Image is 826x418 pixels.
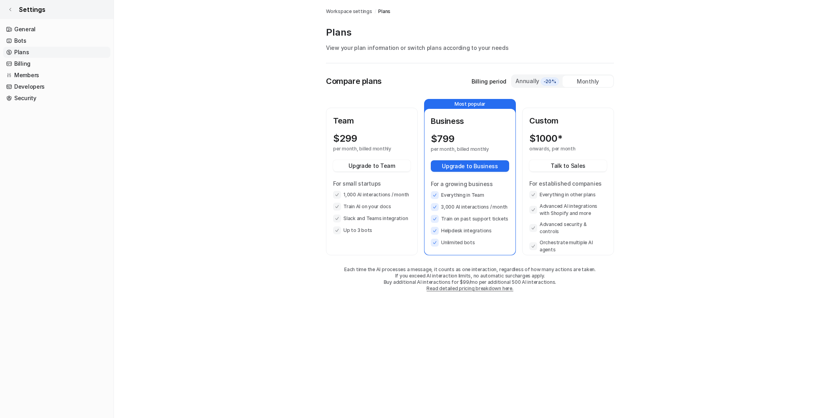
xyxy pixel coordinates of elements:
[529,115,607,127] p: Custom
[326,44,614,52] p: View your plan information or switch plans according to your needs
[529,146,593,152] p: onwards, per month
[326,75,382,87] p: Compare plans
[326,273,614,279] p: If you exceed AI interaction limits, no automatic surcharges apply.
[333,146,396,152] p: per month, billed monthly
[3,93,110,104] a: Security
[529,239,607,253] li: Orchestrate multiple AI agents
[431,180,509,188] p: For a growing business
[3,81,110,92] a: Developers
[333,115,411,127] p: Team
[529,191,607,199] li: Everything in other plans
[3,35,110,46] a: Bots
[529,203,607,217] li: Advanced AI integrations with Shopify and more
[375,8,376,15] span: /
[431,133,455,144] p: $ 799
[424,99,515,109] p: Most popular
[529,160,607,171] button: Talk to Sales
[326,279,614,285] p: Buy additional AI interactions for $99/mo per additional 500 AI interactions.
[515,77,559,85] div: Annually
[431,227,509,235] li: Helpdesk integrations
[431,160,509,172] button: Upgrade to Business
[333,215,411,222] li: Slack and Teams integration
[431,203,509,211] li: 3,000 AI interactions / month
[333,203,411,211] li: Train AI on your docs
[529,221,607,235] li: Advanced security & controls
[333,160,411,171] button: Upgrade to Team
[333,226,411,234] li: Up to 3 bots
[563,76,613,87] div: Monthly
[326,266,614,273] p: Each time the AI processes a message, it counts as one interaction, regardless of how many action...
[529,179,607,188] p: For established companies
[472,77,506,85] p: Billing period
[3,47,110,58] a: Plans
[3,58,110,69] a: Billing
[326,8,372,15] a: Workspace settings
[529,133,563,144] p: $ 1000*
[426,285,513,291] a: Read detailed pricing breakdown here.
[378,8,390,15] a: Plans
[431,115,509,127] p: Business
[3,70,110,81] a: Members
[431,191,509,199] li: Everything in Team
[431,215,509,223] li: Train on past support tickets
[431,239,509,247] li: Unlimited bots
[541,78,559,85] span: -20%
[431,146,495,152] p: per month, billed monthly
[326,26,614,39] p: Plans
[3,24,110,35] a: General
[333,133,357,144] p: $ 299
[333,191,411,199] li: 1,000 AI interactions / month
[333,179,411,188] p: For small startups
[19,5,45,14] span: Settings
